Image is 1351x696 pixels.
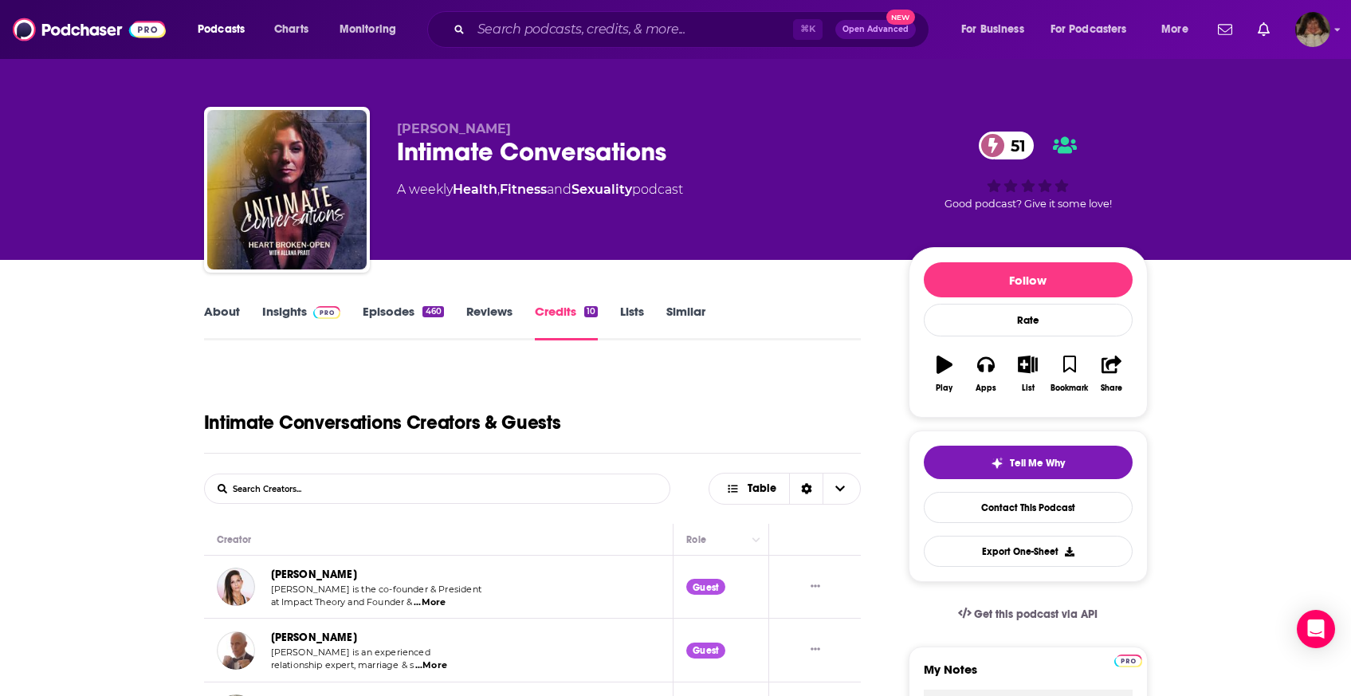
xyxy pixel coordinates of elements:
span: , [497,182,500,197]
span: Open Advanced [842,26,909,33]
div: Role [686,530,709,549]
button: Share [1090,345,1132,403]
a: Show notifications dropdown [1212,16,1239,43]
a: Health [453,182,497,197]
span: For Business [961,18,1024,41]
span: ...More [415,659,447,672]
button: Play [924,345,965,403]
button: open menu [187,17,265,42]
a: Pro website [1114,652,1142,667]
div: Rate [924,304,1133,336]
img: Intimate Conversations [207,110,367,269]
button: Show More Button [804,642,827,659]
a: About [204,304,240,340]
span: at Impact Theory and Founder & [271,596,413,608]
button: open menu [1150,17,1208,42]
div: A weekly podcast [397,180,683,199]
div: Play [936,383,952,393]
span: Get this podcast via API [974,608,1098,621]
span: Logged in as angelport [1295,12,1330,47]
a: [PERSON_NAME] [271,631,357,644]
a: Show notifications dropdown [1251,16,1276,43]
input: Search podcasts, credits, & more... [471,17,793,42]
span: relationship expert, marriage & s [271,659,414,670]
div: Share [1101,383,1122,393]
div: 51Good podcast? Give it some love! [909,121,1148,220]
a: Get this podcast via API [945,595,1111,634]
span: [PERSON_NAME] is the co-founder & President [271,584,481,595]
div: Guest [686,579,725,595]
span: Podcasts [198,18,245,41]
a: InsightsPodchaser Pro [262,304,341,340]
a: Credits10 [535,304,598,340]
a: Similar [666,304,705,340]
img: Podchaser Pro [313,306,341,319]
div: Apps [976,383,996,393]
img: Lisa Bilyeu [217,568,255,606]
button: open menu [328,17,417,42]
span: Good podcast? Give it some love! [945,198,1112,210]
span: [PERSON_NAME] is an experienced [271,647,430,658]
span: Tell Me Why [1010,457,1065,470]
button: tell me why sparkleTell Me Why [924,446,1133,479]
span: Charts [274,18,308,41]
button: open menu [1040,17,1150,42]
button: open menu [950,17,1044,42]
button: Show profile menu [1295,12,1330,47]
img: Podchaser - Follow, Share and Rate Podcasts [13,14,166,45]
div: Guest [686,643,725,659]
span: More [1161,18,1188,41]
span: New [886,10,915,25]
a: Fitness [500,182,547,197]
span: For Podcasters [1051,18,1127,41]
button: Choose View [709,473,862,505]
span: 51 [995,132,1034,159]
a: 51 [979,132,1034,159]
span: ⌘ K [793,19,823,40]
span: [PERSON_NAME] [397,121,511,136]
button: Follow [924,262,1133,297]
button: Apps [965,345,1007,403]
img: User Profile [1295,12,1330,47]
div: Bookmark [1051,383,1088,393]
div: Open Intercom Messenger [1297,610,1335,648]
div: 460 [422,306,443,317]
a: Charts [264,17,318,42]
div: Search podcasts, credits, & more... [442,11,945,48]
button: Open AdvancedNew [835,20,916,39]
button: Show More Button [804,579,827,596]
div: Sort Direction [789,474,823,504]
button: Export One-Sheet [924,536,1133,567]
h1: Intimate Conversations Creators & Guests [204,411,561,435]
a: [PERSON_NAME] [271,568,357,581]
div: 10 [584,306,598,317]
a: Sexuality [571,182,632,197]
span: ...More [414,596,446,609]
img: Podchaser Pro [1114,655,1142,667]
span: Monitoring [340,18,396,41]
a: Lists [620,304,644,340]
a: Episodes460 [363,304,443,340]
label: My Notes [924,662,1133,690]
div: Creator [217,530,252,549]
span: and [547,182,571,197]
a: Contact This Podcast [924,492,1133,523]
img: Todd Creager [217,631,255,670]
a: Reviews [466,304,513,340]
img: tell me why sparkle [991,457,1003,470]
button: Bookmark [1049,345,1090,403]
span: Table [748,483,776,494]
button: Column Actions [746,530,765,549]
div: List [1022,383,1035,393]
button: List [1007,345,1048,403]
